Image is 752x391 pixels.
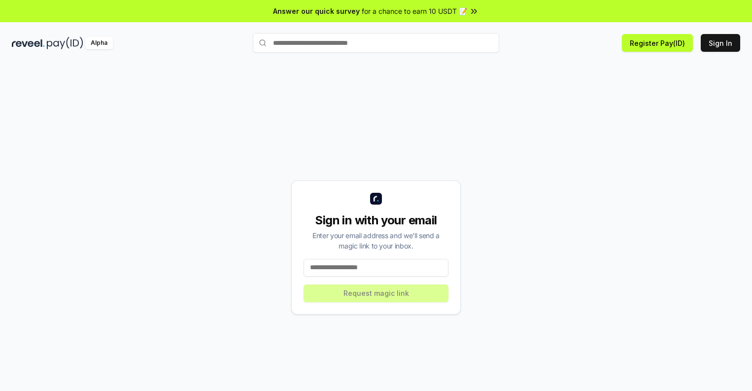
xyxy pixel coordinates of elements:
img: pay_id [47,37,83,49]
button: Register Pay(ID) [622,34,693,52]
div: Enter your email address and we’ll send a magic link to your inbox. [304,230,448,251]
img: logo_small [370,193,382,205]
button: Sign In [701,34,740,52]
div: Sign in with your email [304,213,448,228]
span: Answer our quick survey [273,6,360,16]
span: for a chance to earn 10 USDT 📝 [362,6,467,16]
img: reveel_dark [12,37,45,49]
div: Alpha [85,37,113,49]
